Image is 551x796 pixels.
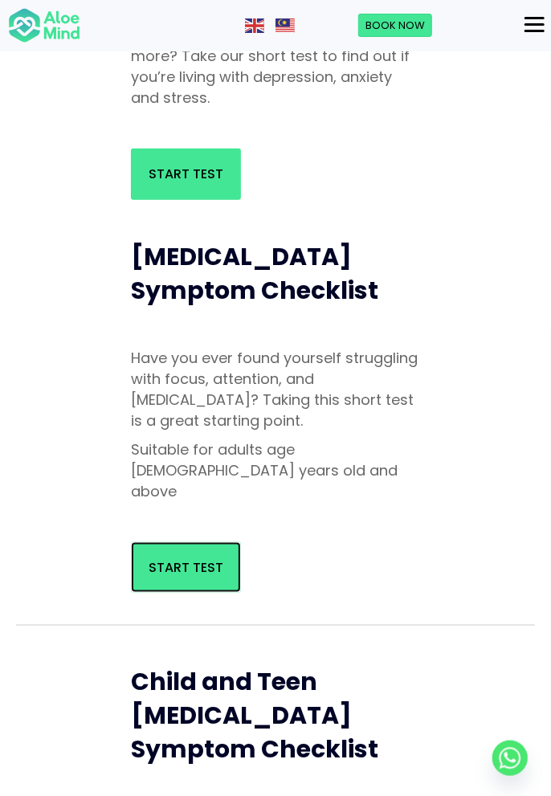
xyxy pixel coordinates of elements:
img: Aloe mind Logo [8,7,80,44]
span: [MEDICAL_DATA] Symptom Checklist [131,239,378,308]
a: Malay [275,17,296,33]
button: Menu [518,11,551,39]
span: Child and Teen [MEDICAL_DATA] Symptom Checklist [131,665,378,767]
a: English [245,17,266,33]
a: Start Test [131,149,241,199]
p: Suitable for adults age [DEMOGRAPHIC_DATA] years old and above [131,439,420,502]
img: en [245,18,264,33]
img: ms [275,18,295,33]
p: Wondering if it a phase or something more? Take our short test to find out if you’re living with ... [131,25,420,108]
span: Start Test [149,165,223,183]
a: Whatsapp [492,741,528,776]
a: Book Now [358,14,432,38]
span: Book Now [365,18,425,33]
span: Start Test [149,558,223,577]
p: Have you ever found yourself struggling with focus, attention, and [MEDICAL_DATA]? Taking this sh... [131,348,420,431]
a: Start Test [131,542,241,593]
